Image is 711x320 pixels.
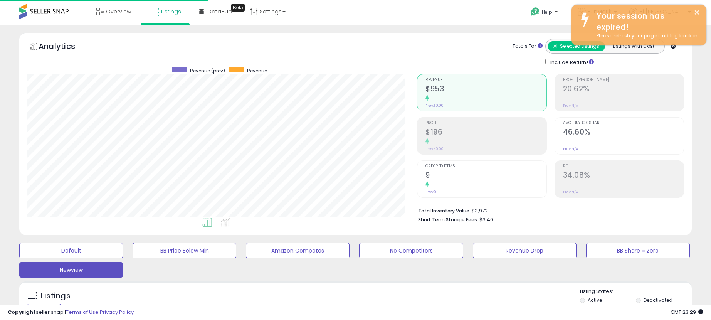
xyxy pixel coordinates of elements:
[644,297,672,303] label: Deactivated
[161,8,181,15] span: Listings
[425,128,546,138] h2: $196
[524,1,565,25] a: Help
[591,10,701,32] div: Your session has expired!
[231,4,245,12] div: Tooltip anchor
[563,121,684,125] span: Avg. Buybox Share
[39,41,90,54] h5: Analytics
[542,9,552,15] span: Help
[425,78,546,82] span: Revenue
[8,309,134,316] div: seller snap | |
[133,243,236,258] button: BB Price Below Min
[563,171,684,181] h2: 34.08%
[208,8,232,15] span: DataHub
[8,308,36,316] strong: Copyright
[190,67,225,74] span: Revenue (prev)
[563,190,578,194] small: Prev: N/A
[425,103,444,108] small: Prev: $0.00
[247,67,267,74] span: Revenue
[106,8,131,15] span: Overview
[530,7,540,17] i: Get Help
[563,103,578,108] small: Prev: N/A
[418,207,471,214] b: Total Inventory Value:
[694,8,700,17] button: ×
[425,84,546,95] h2: $953
[563,84,684,95] h2: 20.62%
[359,243,463,258] button: No Competitors
[563,78,684,82] span: Profit [PERSON_NAME]
[27,304,61,311] div: Clear All Filters
[425,147,444,151] small: Prev: $0.00
[479,216,493,223] span: $3.40
[580,288,692,295] p: Listing States:
[513,43,543,50] div: Totals For
[41,291,71,301] h5: Listings
[100,308,134,316] a: Privacy Policy
[563,128,684,138] h2: 46.60%
[671,308,703,316] span: 2025-10-12 23:29 GMT
[540,57,603,66] div: Include Returns
[425,121,546,125] span: Profit
[418,205,678,215] li: $3,972
[246,243,350,258] button: Amazon Competes
[418,216,478,223] b: Short Term Storage Fees:
[563,164,684,168] span: ROI
[66,308,99,316] a: Terms of Use
[563,147,578,151] small: Prev: N/A
[588,297,602,303] label: Active
[586,243,690,258] button: BB Share = Zero
[591,32,701,40] div: Please refresh your page and log back in
[425,171,546,181] h2: 9
[425,190,436,194] small: Prev: 0
[473,243,577,258] button: Revenue Drop
[605,41,662,51] button: Listings With Cost
[548,41,605,51] button: All Selected Listings
[19,243,123,258] button: Default
[425,164,546,168] span: Ordered Items
[19,262,123,278] button: Newview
